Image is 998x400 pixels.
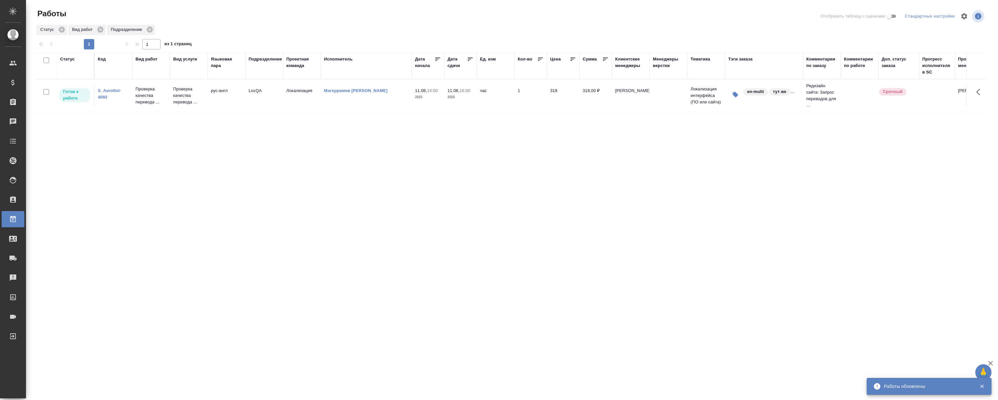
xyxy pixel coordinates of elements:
[245,84,283,107] td: LocQA
[975,383,989,389] button: Закрыть
[111,26,144,33] p: Подразделение
[615,56,646,69] div: Клиентские менеджеры
[283,84,321,107] td: Локализация
[427,88,438,93] p: 14:00
[884,383,970,390] div: Работы обновлены
[547,84,579,107] td: 318
[806,56,837,69] div: Комментарии по заказу
[68,25,106,35] div: Вид работ
[821,13,885,20] span: Отобразить таблицу с оценками
[691,86,722,105] p: Локализация интерфейса (ПО или сайта)
[173,86,204,105] p: Проверка качества перевода ...
[324,56,353,62] div: Исполнитель
[107,25,155,35] div: Подразделение
[72,26,95,33] p: Вид работ
[728,56,753,62] div: Тэги заказа
[806,83,837,109] p: Редизайн сайта: Запрос переводов для ...
[691,56,710,62] div: Тематика
[211,56,242,69] div: Языковая пара
[773,88,786,95] p: тут же
[208,84,245,107] td: рус-англ
[883,88,902,95] p: Срочный
[249,56,282,62] div: Подразделение
[477,84,514,107] td: час
[972,84,988,100] button: Здесь прячутся важные кнопки
[460,88,470,93] p: 16:00
[63,88,86,101] p: Готов к работе
[447,56,467,69] div: Дата сдачи
[653,56,684,69] div: Менеджеры верстки
[922,56,952,75] div: Прогресс исполнителя в SC
[743,87,795,96] div: en-multi, тут же, сроч
[447,94,473,100] p: 2025
[447,88,460,93] p: 11.08,
[164,40,192,49] span: из 1 страниц
[844,56,875,69] div: Комментарии по работе
[173,56,197,62] div: Вид услуги
[518,56,532,62] div: Кол-во
[286,56,318,69] div: Проектная команда
[903,11,956,21] div: split button
[612,84,650,107] td: [PERSON_NAME]
[550,56,561,62] div: Цена
[324,88,387,93] a: Магеррамов [PERSON_NAME]
[583,56,597,62] div: Сумма
[978,366,989,379] span: 🙏
[415,56,434,69] div: Дата начала
[415,88,427,93] p: 11.08,
[415,94,441,100] p: 2025
[58,87,91,103] div: Исполнитель может приступить к работе
[60,56,75,62] div: Статус
[579,84,612,107] td: 318,00 ₽
[955,84,992,107] td: [PERSON_NAME]
[98,88,121,100] a: S_Aeroflot-4092
[40,26,56,33] p: Статус
[136,56,158,62] div: Вид работ
[36,25,67,35] div: Статус
[958,56,989,69] div: Проектные менеджеры
[972,10,986,22] span: Посмотреть информацию
[728,87,743,102] button: Изменить тэги
[975,364,992,380] button: 🙏
[98,56,106,62] div: Код
[882,56,916,69] div: Доп. статус заказа
[747,88,764,95] p: en-multi
[480,56,496,62] div: Ед. изм
[514,84,547,107] td: 1
[956,8,972,24] span: Настроить таблицу
[136,86,167,105] p: Проверка качества перевода ...
[36,8,66,19] span: Работы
